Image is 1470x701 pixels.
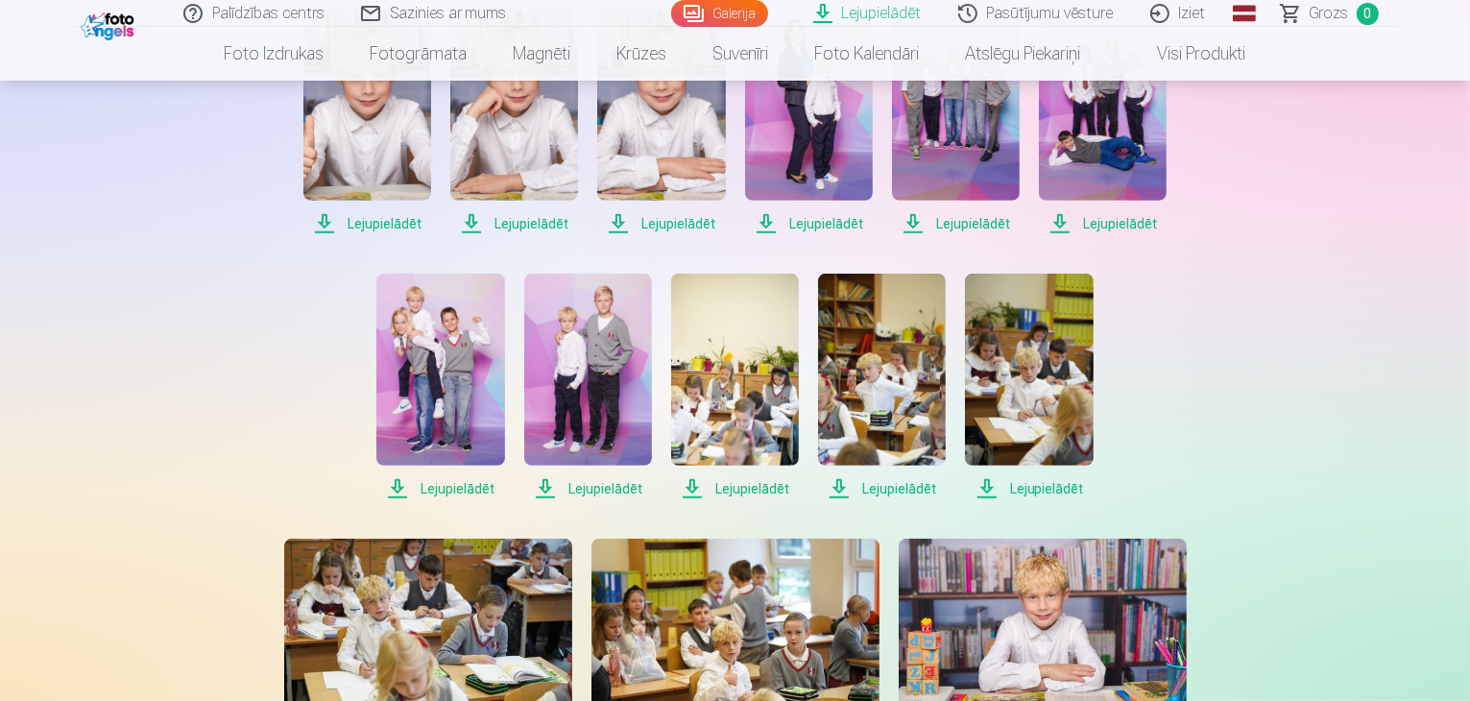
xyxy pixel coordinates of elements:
[1104,27,1269,81] a: Visi produkti
[597,9,725,235] a: Lejupielādēt
[348,27,491,81] a: Fotogrāmata
[1039,212,1167,235] span: Lejupielādēt
[376,274,504,500] a: Lejupielādēt
[818,477,946,500] span: Lejupielādēt
[1039,9,1167,235] a: Lejupielādēt
[202,27,348,81] a: Foto izdrukas
[303,9,431,235] a: Lejupielādēt
[524,477,652,500] span: Lejupielādēt
[491,27,594,81] a: Magnēti
[792,27,943,81] a: Foto kalendāri
[594,27,690,81] a: Krūzes
[892,212,1020,235] span: Lejupielādēt
[818,274,946,500] a: Lejupielādēt
[81,8,139,40] img: /fa1
[450,9,578,235] a: Lejupielādēt
[450,212,578,235] span: Lejupielādēt
[524,274,652,500] a: Lejupielādēt
[597,212,725,235] span: Lejupielādēt
[1357,3,1379,25] span: 0
[892,9,1020,235] a: Lejupielādēt
[671,274,799,500] a: Lejupielādēt
[690,27,792,81] a: Suvenīri
[745,9,873,235] a: Lejupielādēt
[1310,2,1349,25] span: Grozs
[745,212,873,235] span: Lejupielādēt
[376,477,504,500] span: Lejupielādēt
[965,274,1093,500] a: Lejupielādēt
[671,477,799,500] span: Lejupielādēt
[303,212,431,235] span: Lejupielādēt
[965,477,1093,500] span: Lejupielādēt
[943,27,1104,81] a: Atslēgu piekariņi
